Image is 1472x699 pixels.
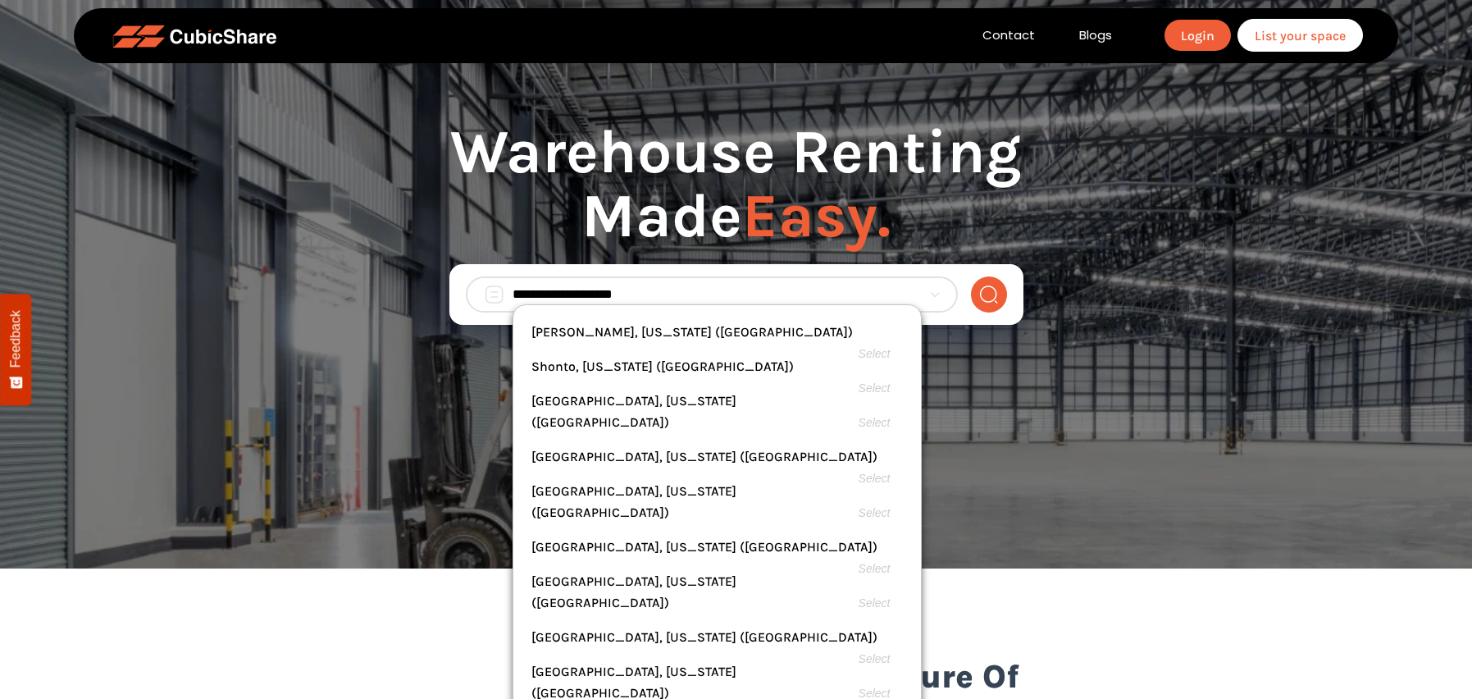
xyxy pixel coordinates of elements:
button: Select [846,592,903,614]
a: Contact [960,26,1057,45]
div: [GEOGRAPHIC_DATA], [US_STATE] ([GEOGRAPHIC_DATA]) [523,384,911,440]
a: List your space [1237,19,1363,52]
a: Blogs [1057,26,1134,45]
div: [GEOGRAPHIC_DATA], [US_STATE] ([GEOGRAPHIC_DATA]) [523,564,911,620]
span: Feedback [8,310,23,368]
a: Login [1164,20,1231,51]
div: [GEOGRAPHIC_DATA], [US_STATE] ([GEOGRAPHIC_DATA]) [523,474,911,530]
div: Shonto, [US_STATE] ([GEOGRAPHIC_DATA]) [523,349,911,384]
button: Select [846,558,903,579]
button: Select [846,343,903,364]
div: [GEOGRAPHIC_DATA], [US_STATE] ([GEOGRAPHIC_DATA]) [523,620,911,655]
span: Easy. [742,180,891,252]
button: Select [846,377,903,399]
div: [PERSON_NAME], [US_STATE] ([GEOGRAPHIC_DATA]) [523,315,911,349]
img: search-normal.png [978,285,999,304]
button: Select [846,468,903,489]
button: Select [846,648,903,669]
img: search_box.png [484,285,504,304]
div: [GEOGRAPHIC_DATA], [US_STATE] ([GEOGRAPHIC_DATA]) [523,440,911,474]
p: List. Rent. Enjoy [449,384,1023,409]
div: [GEOGRAPHIC_DATA], [US_STATE] ([GEOGRAPHIC_DATA]) [523,530,911,564]
h1: Warehouse Renting Made [449,120,1023,264]
button: Select [846,412,903,433]
button: Select [846,502,903,523]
